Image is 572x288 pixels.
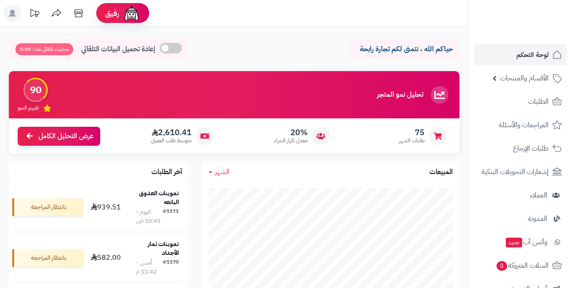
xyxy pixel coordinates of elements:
a: المراجعات والأسئلة [474,114,567,136]
span: 20% [274,128,308,137]
span: متوسط طلب العميل [151,137,192,144]
span: الشهر [215,167,230,177]
span: 0 [497,261,507,271]
a: السلات المتروكة0 [474,255,567,276]
a: وآتس آبجديد [474,231,567,253]
a: إشعارات التحويلات البنكية [474,161,567,182]
span: معدل تكرار الشراء [274,137,308,144]
span: طلبات الإرجاع [513,142,549,155]
img: ai-face.png [123,4,140,22]
a: المدونة [474,208,567,229]
h3: آخر الطلبات [151,168,182,176]
strong: تموينات ثمار الأجداد [148,239,179,258]
div: بانتظار المراجعة [12,198,83,216]
span: 2,610.41 [151,128,192,137]
span: السلات المتروكة [496,259,549,272]
a: تحديثات المنصة [23,4,45,24]
span: لوحة التحكم [516,49,549,61]
td: 939.51 [87,182,126,232]
p: حياكم الله ، نتمنى لكم تجارة رابحة [356,44,453,54]
span: رفيق [105,8,119,19]
span: الأقسام والمنتجات [500,72,549,84]
div: أمس - 11:42 م [136,258,163,276]
span: وآتس آب [505,236,547,248]
span: 75 [399,128,425,137]
span: الطلبات [528,95,549,108]
span: تحديث تلقائي بعد: 5:00 [15,43,73,55]
strong: تموينات العذوق اليانعه [139,189,179,207]
div: بانتظار المراجعة [12,249,83,267]
td: 582.00 [87,233,126,283]
h3: المبيعات [429,168,453,176]
a: العملاء [474,185,567,206]
a: طلبات الإرجاع [474,138,567,159]
a: لوحة التحكم [474,44,567,65]
a: الطلبات [474,91,567,112]
div: اليوم - 10:41 ص [136,208,163,225]
a: عرض التحليل الكامل [18,127,100,146]
div: #1170 [163,258,179,276]
span: العملاء [530,189,547,201]
a: الشهر [209,167,230,177]
div: #1171 [163,208,179,225]
span: إعادة تحميل البيانات التلقائي [81,44,155,54]
span: تقييم النمو [18,104,39,112]
h3: تحليل نمو المتجر [377,91,423,99]
span: المدونة [528,212,547,225]
span: عرض التحليل الكامل [38,131,94,141]
span: طلبات الشهر [399,137,425,144]
span: إشعارات التحويلات البنكية [482,166,549,178]
span: المراجعات والأسئلة [499,119,549,131]
span: جديد [506,238,522,247]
